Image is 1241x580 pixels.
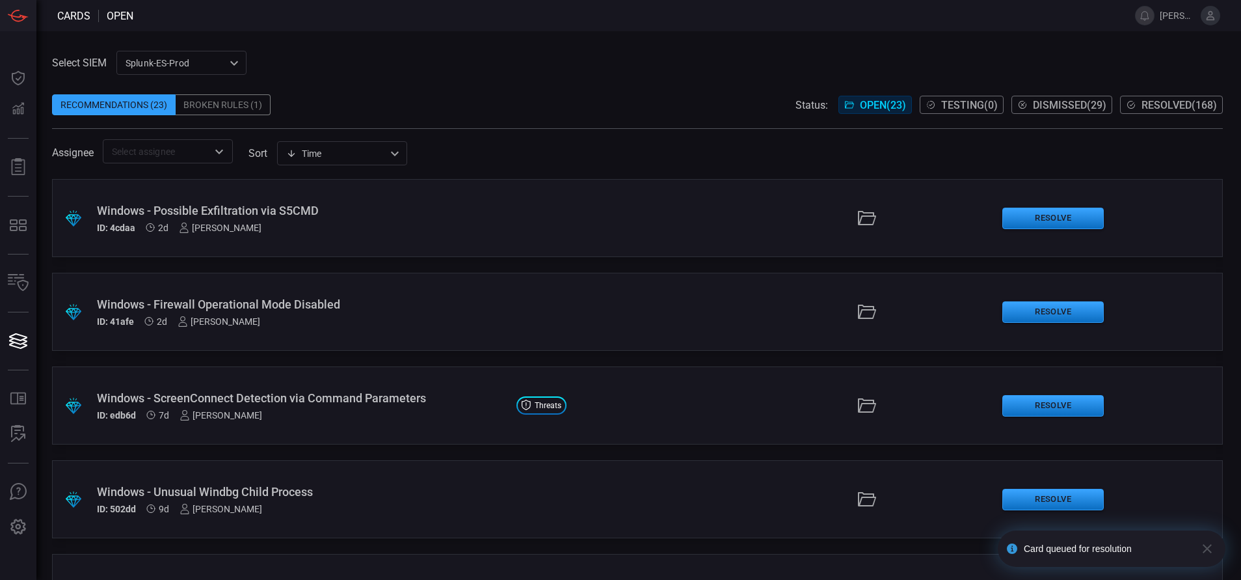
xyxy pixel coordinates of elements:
[52,94,176,115] div: Recommendations (23)
[97,410,136,421] h5: ID: edb6d
[57,10,90,22] span: Cards
[1160,10,1195,21] span: [PERSON_NAME].[PERSON_NAME]
[920,96,1004,114] button: Testing(0)
[158,223,168,233] span: Sep 14, 2025 10:47 AM
[159,410,169,421] span: Sep 09, 2025 2:15 PM
[97,204,506,217] div: Windows - Possible Exfiltration via S5CMD
[3,268,34,299] button: Inventory
[3,152,34,183] button: Reports
[159,504,169,514] span: Sep 07, 2025 10:22 AM
[178,316,260,327] div: [PERSON_NAME]
[1002,395,1104,417] button: Resolve
[52,57,107,69] label: Select SIEM
[3,419,34,450] button: ALERT ANALYSIS
[157,316,167,327] span: Sep 14, 2025 10:47 AM
[1120,96,1223,114] button: Resolved(168)
[1024,544,1190,554] div: Card queued for resolution
[535,402,561,409] span: Threats
[3,62,34,94] button: Dashboard
[1002,208,1104,229] button: Resolve
[3,325,34,357] button: Cards
[180,504,262,514] div: [PERSON_NAME]
[1033,99,1106,111] span: Dismissed ( 29 )
[210,143,228,161] button: Open
[3,210,34,241] button: MITRE - Detection Posture
[3,383,34,415] button: Rule Catalog
[97,391,506,405] div: Windows - ScreenConnect Detection via Command Parameters
[179,223,261,233] div: [PERSON_NAME]
[97,316,134,327] h5: ID: 41afe
[941,99,998,111] span: Testing ( 0 )
[107,143,207,159] input: Select assignee
[180,410,262,421] div: [PERSON_NAME]
[860,99,906,111] span: Open ( 23 )
[126,57,226,70] p: Splunk-ES-Prod
[52,146,94,159] span: Assignee
[795,99,828,111] span: Status:
[97,223,135,233] h5: ID: 4cdaa
[176,94,271,115] div: Broken Rules (1)
[97,485,506,499] div: Windows - Unusual Windbg Child Process
[3,512,34,543] button: Preferences
[97,504,136,514] h5: ID: 502dd
[1002,489,1104,510] button: Resolve
[286,147,386,160] div: Time
[1141,99,1217,111] span: Resolved ( 168 )
[1002,301,1104,323] button: Resolve
[838,96,912,114] button: Open(23)
[3,476,34,508] button: Ask Us A Question
[1011,96,1112,114] button: Dismissed(29)
[248,147,267,159] label: sort
[107,10,133,22] span: open
[97,297,506,311] div: Windows - Firewall Operational Mode Disabled
[3,94,34,125] button: Detections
